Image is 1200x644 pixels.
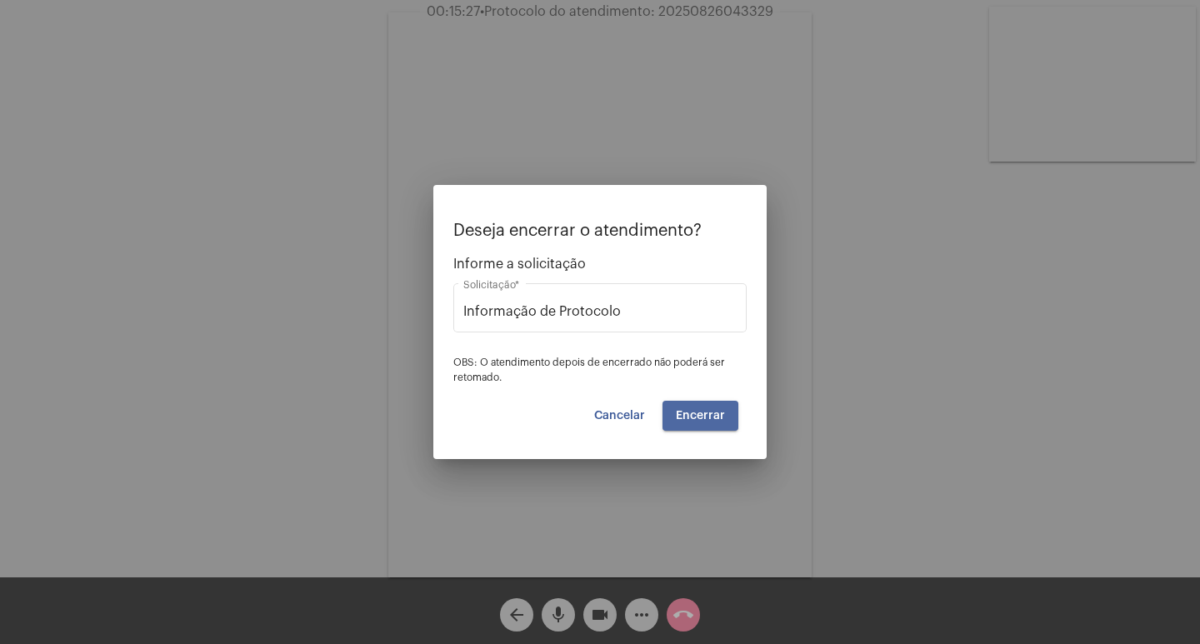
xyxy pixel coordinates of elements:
[463,304,737,319] input: Buscar solicitação
[594,410,645,422] span: Cancelar
[453,257,747,272] span: Informe a solicitação
[453,357,725,382] span: OBS: O atendimento depois de encerrado não poderá ser retomado.
[453,222,747,240] p: Deseja encerrar o atendimento?
[581,401,658,431] button: Cancelar
[676,410,725,422] span: Encerrar
[662,401,738,431] button: Encerrar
